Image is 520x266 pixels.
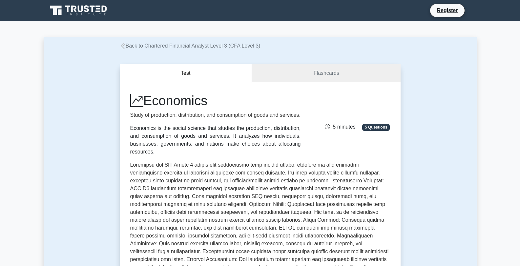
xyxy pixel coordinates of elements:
[252,64,400,83] a: Flashcards
[130,124,301,156] div: Economics is the social science that studies the production, distribution, and consumption of goo...
[120,64,252,83] button: Test
[120,43,260,49] a: Back to Chartered Financial Analyst Level 3 (CFA Level 3)
[130,93,301,109] h1: Economics
[433,6,462,14] a: Register
[325,124,355,130] span: 5 minutes
[130,111,301,119] p: Study of production, distribution, and consumption of goods and services.
[362,124,390,131] span: 5 Questions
